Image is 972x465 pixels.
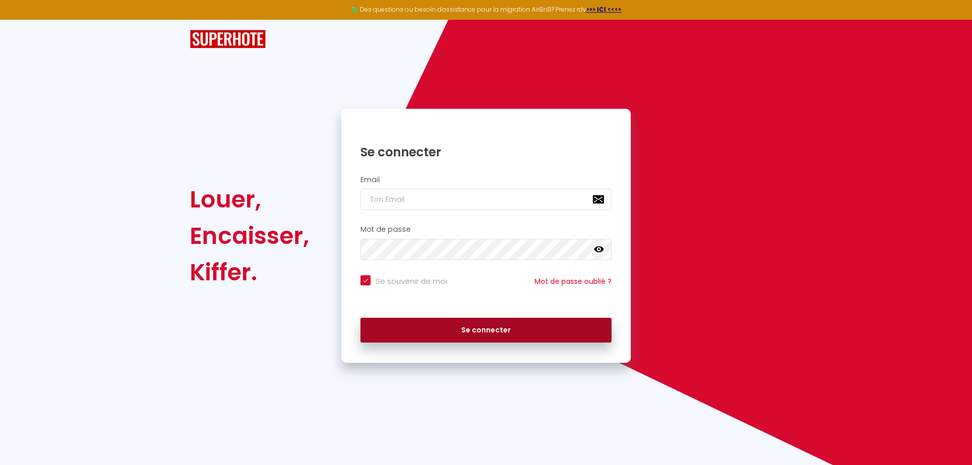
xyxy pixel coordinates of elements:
[360,176,612,184] h2: Email
[535,276,612,286] a: Mot de passe oublié ?
[360,189,612,210] input: Ton Email
[360,318,612,343] button: Se connecter
[190,30,266,49] img: SuperHote logo
[190,254,309,290] div: Kiffer.
[586,5,622,14] a: >>> ICI <<<<
[190,218,309,254] div: Encaisser,
[360,144,612,160] h1: Se connecter
[360,225,612,234] h2: Mot de passe
[190,181,309,218] div: Louer,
